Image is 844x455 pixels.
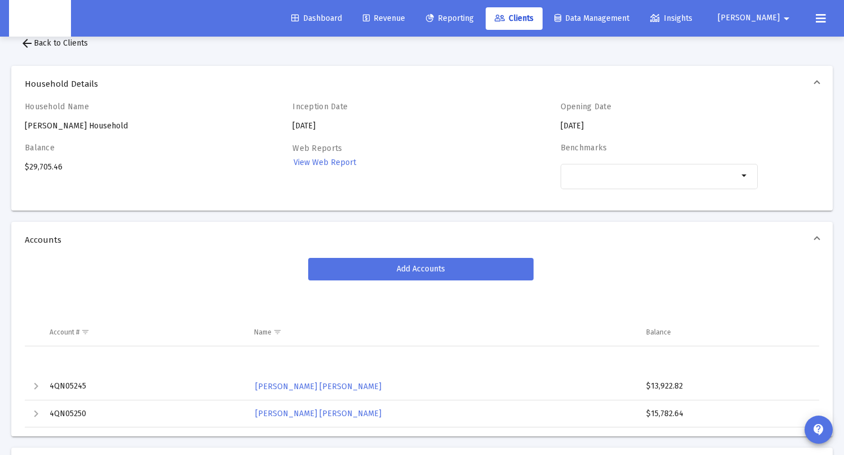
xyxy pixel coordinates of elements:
[646,328,671,337] div: Balance
[25,143,222,202] div: $29,705.46
[646,408,809,420] div: $15,782.64
[561,102,758,111] h4: Opening Date
[11,32,97,55] button: Back to Clients
[11,66,833,102] mat-expansion-panel-header: Household Details
[20,37,34,50] mat-icon: arrow_back
[11,258,833,436] div: Accounts
[11,222,833,258] mat-expansion-panel-header: Accounts
[486,7,543,30] a: Clients
[282,7,351,30] a: Dashboard
[718,14,780,23] span: [PERSON_NAME]
[354,7,414,30] a: Revenue
[50,328,79,337] div: Account #
[11,102,833,211] div: Household Details
[426,14,474,23] span: Reporting
[25,78,815,90] span: Household Details
[292,144,342,153] label: Web Reports
[25,102,222,111] h4: Household Name
[397,264,445,274] span: Add Accounts
[641,7,701,30] a: Insights
[254,328,272,337] div: Name
[561,102,758,132] div: [DATE]
[25,143,222,153] h4: Balance
[704,7,807,29] button: [PERSON_NAME]
[81,328,90,336] span: Show filter options for column 'Account #'
[25,102,222,132] div: [PERSON_NAME] Household
[246,319,638,346] td: Column Name
[646,381,809,392] div: $13,922.82
[638,319,819,346] td: Column Balance
[417,7,483,30] a: Reporting
[254,405,383,422] a: [PERSON_NAME] [PERSON_NAME]
[738,169,752,182] mat-icon: arrow_drop_down
[255,409,381,418] span: [PERSON_NAME] [PERSON_NAME]
[780,7,793,30] mat-icon: arrow_drop_down
[292,102,490,132] div: [DATE]
[273,328,282,336] span: Show filter options for column 'Name'
[25,234,815,246] span: Accounts
[566,169,738,182] mat-chip-list: Selection
[42,373,246,400] td: 4QN05245
[291,14,342,23] span: Dashboard
[554,14,629,23] span: Data Management
[650,14,692,23] span: Insights
[545,7,638,30] a: Data Management
[42,319,246,346] td: Column Account #
[17,7,63,30] img: Dashboard
[25,373,42,400] td: Expand
[25,292,819,427] div: Data grid
[255,382,381,391] span: [PERSON_NAME] [PERSON_NAME]
[292,102,490,111] h4: Inception Date
[20,38,88,48] span: Back to Clients
[254,378,383,395] a: [PERSON_NAME] [PERSON_NAME]
[812,423,825,436] mat-icon: contact_support
[495,14,534,23] span: Clients
[308,258,534,280] button: Add Accounts
[42,400,246,427] td: 4QN05250
[25,400,42,427] td: Expand
[363,14,405,23] span: Revenue
[561,143,758,153] h4: Benchmarks
[294,158,356,167] span: View Web Report
[292,154,357,171] a: View Web Report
